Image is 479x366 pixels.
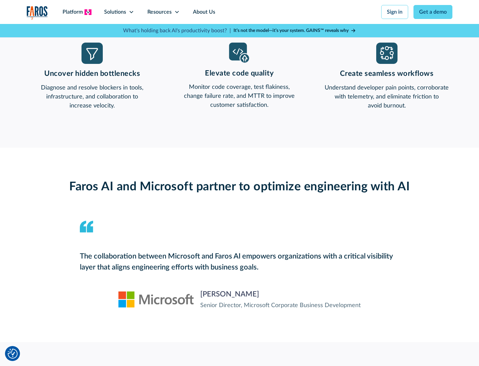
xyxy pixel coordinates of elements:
[27,84,158,110] p: Diagnose and resolve blockers in tools, infrastructure, and collaboration to increase velocity.
[118,291,193,307] img: Microsoft logo
[200,301,361,310] div: Senior Director, Microsoft Corporate Business Development
[321,69,452,78] h3: Create seamless workflows
[27,6,48,20] img: Logo of the analytics and reporting company Faros.
[8,349,18,359] button: Cookie Settings
[229,43,250,63] img: code quality icon
[69,181,410,193] strong: Faros AI and Microsoft partner to optimize engineering with AI
[80,251,399,273] div: The collaboration between Microsoft and Faros AI empowers organizations with a critical visibilit...
[376,43,398,64] img: workflow icon
[234,27,356,34] a: It’s not the model—it’s your system. GAINS™ reveals why
[27,69,158,78] h3: Uncover hidden bottlenecks
[8,349,18,359] img: Revisit consent button
[174,69,305,78] h3: Elevate code quality
[104,8,126,16] div: Solutions
[200,289,259,300] div: [PERSON_NAME]
[63,8,83,16] div: Platform
[174,83,305,110] p: Monitor code coverage, test flakiness, change failure rate, and MTTR to improve customer satisfac...
[123,27,231,35] p: What's holding back AI's productivity boost? |
[147,8,172,16] div: Resources
[381,5,408,19] a: Sign in
[81,43,103,64] img: Funnel icon
[234,28,349,33] strong: It’s not the model—it’s your system. GAINS™ reveals why
[27,6,48,20] a: home
[413,5,452,19] a: Get a demo
[321,84,452,110] p: Understand developer pain points, corroborate with telemetry, and eliminate friction to avoid bur...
